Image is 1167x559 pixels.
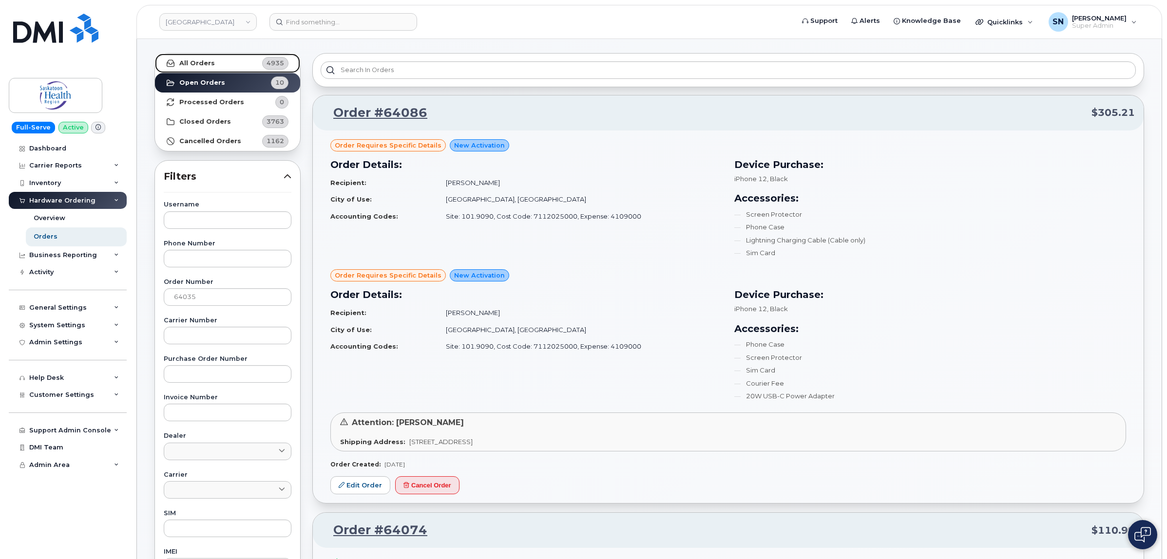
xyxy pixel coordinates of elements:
[437,191,722,208] td: [GEOGRAPHIC_DATA], [GEOGRAPHIC_DATA]
[280,97,284,107] span: 0
[734,236,1127,245] li: Lightning Charging Cable (Cable only)
[734,321,1127,336] h3: Accessories:
[155,131,300,151] a: Cancelled Orders1162
[330,179,366,186] strong: Recipient:
[734,305,767,313] span: iPhone 12
[734,340,1127,349] li: Phone Case
[1072,22,1127,30] span: Super Admin
[269,13,417,31] input: Find something...
[335,271,441,280] span: Order requires Specific details
[437,304,722,321] td: [PERSON_NAME]
[887,11,968,31] a: Knowledge Base
[330,461,381,468] strong: Order Created:
[395,476,459,494] button: Cancel Order
[734,191,1127,205] h3: Accessories:
[155,73,300,93] a: Open Orders10
[1052,16,1064,28] span: SN
[734,366,1127,375] li: Sim Card
[437,321,722,338] td: [GEOGRAPHIC_DATA], [GEOGRAPHIC_DATA]
[330,287,723,302] h3: Order Details:
[1091,523,1135,538] span: $110.99
[275,78,284,87] span: 10
[340,438,405,446] strong: Shipping Address:
[734,157,1127,172] h3: Device Purchase:
[321,61,1136,79] input: Search in orders
[179,118,231,126] strong: Closed Orders
[1091,106,1135,120] span: $305.21
[164,279,291,285] label: Order Number
[267,117,284,126] span: 3763
[969,12,1040,32] div: Quicklinks
[437,208,722,225] td: Site: 101.9090, Cost Code: 7112025000, Expense: 4109000
[1042,12,1144,32] div: Sabrina Nguyen
[454,271,505,280] span: New Activation
[437,174,722,191] td: [PERSON_NAME]
[454,141,505,150] span: New Activation
[330,326,372,334] strong: City of Use:
[267,136,284,146] span: 1162
[164,202,291,208] label: Username
[384,461,405,468] span: [DATE]
[330,476,390,494] a: Edit Order
[330,309,366,317] strong: Recipient:
[767,305,788,313] span: , Black
[330,212,398,220] strong: Accounting Codes:
[734,223,1127,232] li: Phone Case
[164,394,291,401] label: Invoice Number
[437,338,722,355] td: Site: 101.9090, Cost Code: 7112025000, Expense: 4109000
[734,175,767,183] span: iPhone 12
[844,11,887,31] a: Alerts
[795,11,844,31] a: Support
[267,58,284,68] span: 4935
[902,16,961,26] span: Knowledge Base
[179,79,225,87] strong: Open Orders
[734,353,1127,362] li: Screen Protector
[164,317,291,324] label: Carrier Number
[322,104,427,122] a: Order #64086
[164,433,291,439] label: Dealer
[767,175,788,183] span: , Black
[330,195,372,203] strong: City of Use:
[179,137,241,145] strong: Cancelled Orders
[164,510,291,517] label: SIM
[1134,527,1151,542] img: Open chat
[164,241,291,247] label: Phone Number
[860,16,880,26] span: Alerts
[1072,14,1127,22] span: [PERSON_NAME]
[164,356,291,362] label: Purchase Order Number
[164,472,291,478] label: Carrier
[159,13,257,31] a: Saskatoon Health Region
[155,112,300,131] a: Closed Orders3763
[330,157,723,172] h3: Order Details:
[734,287,1127,302] h3: Device Purchase:
[179,98,244,106] strong: Processed Orders
[734,248,1127,258] li: Sim Card
[155,54,300,73] a: All Orders4935
[409,438,473,446] span: [STREET_ADDRESS]
[734,391,1127,401] li: 20W USB-C Power Adapter
[330,342,398,350] strong: Accounting Codes:
[164,549,291,555] label: IMEI
[987,18,1023,26] span: Quicklinks
[810,16,838,26] span: Support
[734,379,1127,388] li: Courier Fee
[155,93,300,112] a: Processed Orders0
[322,522,427,539] a: Order #64074
[164,169,284,184] span: Filters
[734,210,1127,219] li: Screen Protector
[352,418,464,427] span: Attention: [PERSON_NAME]
[335,141,441,150] span: Order requires Specific details
[179,59,215,67] strong: All Orders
